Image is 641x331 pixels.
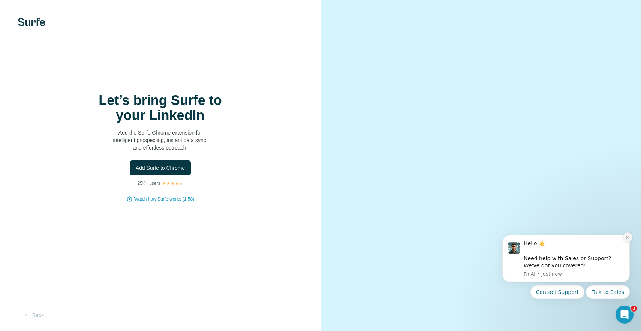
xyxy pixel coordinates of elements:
[85,93,235,123] h1: Let’s bring Surfe to your LinkedIn
[33,45,133,52] p: Message from FinAI, sent Just now
[17,16,29,28] img: Profile image for FinAI
[85,129,235,151] p: Add the Surfe Chrome extension for intelligent prospecting, instant data sync, and effortless out...
[491,226,641,327] iframe: Intercom notifications message
[130,160,191,175] button: Add Surfe to Chrome
[616,306,634,324] iframe: Intercom live chat
[132,7,141,16] button: Dismiss notification
[631,306,637,312] span: 2
[33,14,133,43] div: Hello ☀️ ​ Need help with Sales or Support? We've got you covered!
[134,196,194,202] button: Watch how Surfe works (1:58)
[162,181,183,186] img: Rating Stars
[33,14,133,43] div: Message content
[18,309,49,322] button: Back
[11,9,139,57] div: message notification from FinAI, Just now. Hello ☀️ ​ Need help with Sales or Support? We've got ...
[95,60,139,73] button: Quick reply: Talk to Sales
[18,18,45,26] img: Surfe's logo
[11,60,139,73] div: Quick reply options
[136,164,185,172] span: Add Surfe to Chrome
[137,180,160,187] p: 25K+ users
[39,60,93,73] button: Quick reply: Contact Support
